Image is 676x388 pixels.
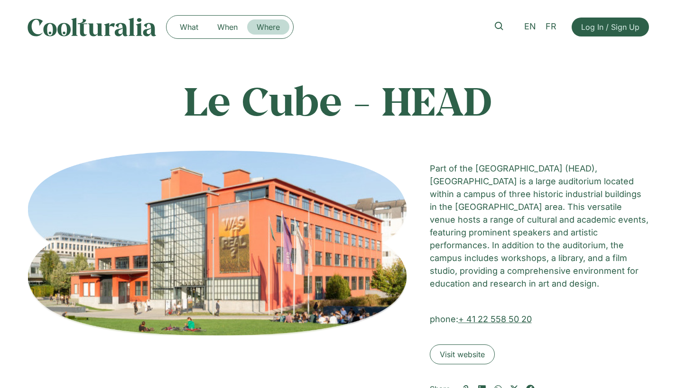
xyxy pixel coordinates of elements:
span: Visit website [440,349,485,360]
span: FR [546,22,556,32]
a: Where [247,19,289,35]
a: Visit website [430,344,495,364]
span: EN [524,22,536,32]
span: Log In / Sign Up [581,21,639,33]
h2: phone: [430,313,649,325]
a: What [170,19,208,35]
a: FR [541,20,561,34]
a: Log In / Sign Up [572,18,649,36]
p: Part of the [GEOGRAPHIC_DATA] (HEAD), [GEOGRAPHIC_DATA] is a large auditorium located within a ca... [430,162,649,290]
a: + 41 22 558 50 20 [458,314,532,324]
nav: Menu [170,19,289,35]
h1: Le Cube - HEAD [28,77,649,124]
a: EN [519,20,541,34]
a: When [208,19,247,35]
